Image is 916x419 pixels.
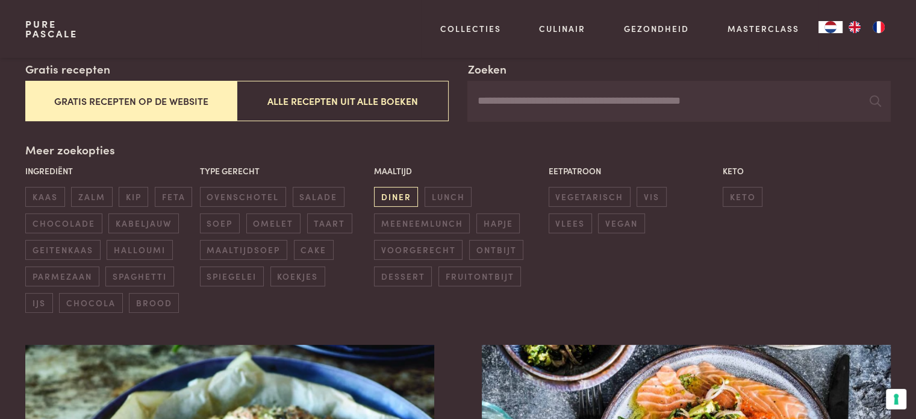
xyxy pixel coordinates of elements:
[25,213,102,233] span: chocolade
[867,21,891,33] a: FR
[438,266,521,286] span: fruitontbijt
[374,187,418,207] span: diner
[425,187,472,207] span: lunch
[374,240,463,260] span: voorgerecht
[25,293,52,313] span: ijs
[105,266,173,286] span: spaghetti
[25,19,78,39] a: PurePascale
[59,293,122,313] span: chocola
[598,213,644,233] span: vegan
[539,22,585,35] a: Culinair
[293,187,344,207] span: salade
[294,240,334,260] span: cake
[723,165,891,177] p: Keto
[200,240,287,260] span: maaltijdsoep
[200,187,286,207] span: ovenschotel
[71,187,112,207] span: zalm
[549,165,717,177] p: Eetpatroon
[25,81,237,121] button: Gratis recepten op de website
[549,213,592,233] span: vlees
[549,187,631,207] span: vegetarisch
[843,21,867,33] a: EN
[374,165,542,177] p: Maaltijd
[818,21,891,33] aside: Language selected: Nederlands
[440,22,501,35] a: Collecties
[374,266,432,286] span: dessert
[886,389,906,409] button: Uw voorkeuren voor toestemming voor trackingtechnologieën
[107,240,172,260] span: halloumi
[728,22,799,35] a: Masterclass
[129,293,179,313] span: brood
[200,213,240,233] span: soep
[270,266,325,286] span: koekjes
[200,165,368,177] p: Type gerecht
[843,21,891,33] ul: Language list
[374,213,470,233] span: meeneemlunch
[155,187,192,207] span: feta
[469,240,523,260] span: ontbijt
[818,21,843,33] a: NL
[307,213,352,233] span: taart
[637,187,666,207] span: vis
[25,187,64,207] span: kaas
[25,165,193,177] p: Ingrediënt
[200,266,264,286] span: spiegelei
[237,81,448,121] button: Alle recepten uit alle boeken
[246,213,301,233] span: omelet
[119,187,148,207] span: kip
[467,60,506,78] label: Zoeken
[25,266,99,286] span: parmezaan
[624,22,689,35] a: Gezondheid
[818,21,843,33] div: Language
[476,213,520,233] span: hapje
[25,60,110,78] label: Gratis recepten
[25,240,100,260] span: geitenkaas
[723,187,762,207] span: keto
[108,213,178,233] span: kabeljauw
